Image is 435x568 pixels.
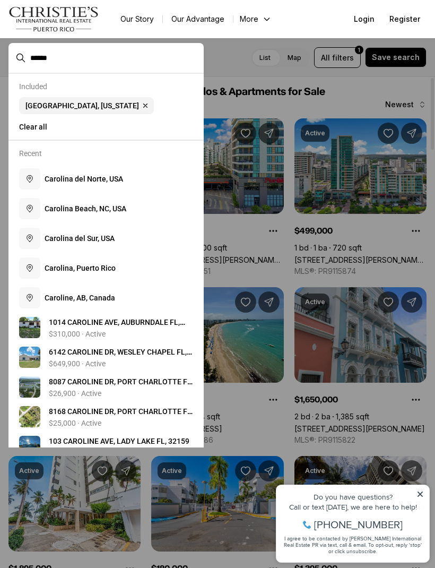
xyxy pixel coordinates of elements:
a: View details: 6142 CAROLINE DR [15,342,197,372]
span: 8 0 8 7 C A R O L I N E D R , P O R T C H A R L O T T E F L , 3 3 9 8 1 [49,377,193,397]
button: Carolina del Norte, USA [15,164,197,194]
p: $26,900 · Active [49,389,101,398]
span: C a r o l i n a d e l S u r , U S A [45,234,115,243]
span: C a r o l i n a d e l N o r t e , U S A [45,175,123,183]
button: Login [347,8,381,30]
img: logo [8,6,99,32]
span: Register [389,15,420,23]
a: View details: 8168 CAROLINE DR [15,402,197,432]
span: Login [354,15,375,23]
span: 1 0 3 C A R O L I N E A V E , L A D Y L A K E F L , 3 2 1 5 9 [49,437,189,445]
p: $25,000 · Active [49,419,101,427]
p: Included [19,82,47,91]
button: Carolina, Puerto Rico [15,253,197,283]
span: I agree to be contacted by [PERSON_NAME] International Real Estate PR via text, call & email. To ... [13,65,151,85]
span: C a r o l i n a B e a c h , N C , U S A [45,204,126,213]
span: 1 0 1 4 C A R O L I N E A V E , A U B U R N D A L E F L , 3 3 8 2 3 [49,318,185,337]
span: C a r o l i n a , P u e r t o R i c o [45,264,116,272]
button: Caroline, AB, Canada [15,283,197,313]
a: View details: 8087 CAROLINE DR [15,372,197,402]
p: $310,000 · Active [49,330,106,338]
div: Call or text [DATE], we are here to help! [11,34,153,41]
span: C a r o l i n e , A B , C a n a d a [45,294,115,302]
span: 8 1 6 8 C A R O L I N E D R , P O R T C H A R L O T T E F L , 3 3 9 8 1 [49,407,193,426]
button: Carolina del Sur, USA [15,223,197,253]
button: Clear all [19,118,193,135]
span: [GEOGRAPHIC_DATA], [US_STATE] [25,101,139,110]
button: Register [383,8,427,30]
p: $649,900 · Active [49,359,106,368]
a: Our Story [112,12,162,27]
p: Recent [19,149,42,158]
span: [PHONE_NUMBER] [43,50,132,61]
a: View details: 103 CAROLINE AVE [15,432,197,461]
button: Carolina Beach, NC, USA [15,194,197,223]
button: More [233,12,278,27]
div: Do you have questions? [11,24,153,31]
span: 6 1 4 2 C A R O L I N E D R , W E S L E Y C H A P E L F L , 3 3 5 4 4 [49,348,192,367]
a: View details: 1014 CAROLINE AVE [15,313,197,342]
a: Our Advantage [163,12,233,27]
